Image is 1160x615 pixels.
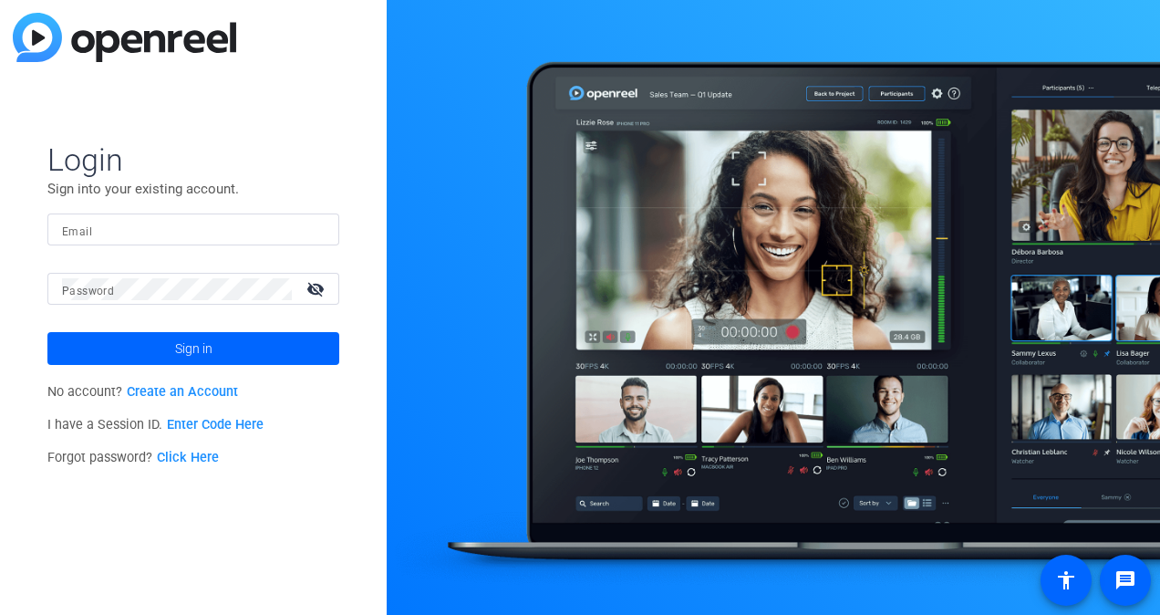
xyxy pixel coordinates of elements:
[62,225,92,238] mat-label: Email
[175,326,212,371] span: Sign in
[62,219,325,241] input: Enter Email Address
[47,179,339,199] p: Sign into your existing account.
[47,384,238,400] span: No account?
[157,450,219,465] a: Click Here
[47,450,219,465] span: Forgot password?
[13,13,236,62] img: blue-gradient.svg
[47,332,339,365] button: Sign in
[1114,569,1136,591] mat-icon: message
[47,141,339,179] span: Login
[1055,569,1077,591] mat-icon: accessibility
[127,384,238,400] a: Create an Account
[47,417,264,433] span: I have a Session ID.
[167,417,264,433] a: Enter Code Here
[62,285,114,297] mat-label: Password
[295,276,339,302] mat-icon: visibility_off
